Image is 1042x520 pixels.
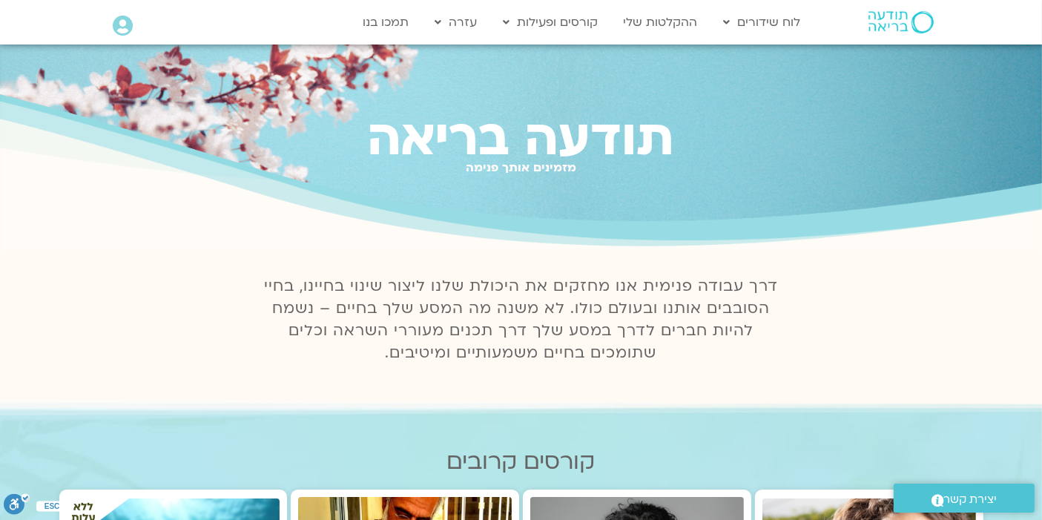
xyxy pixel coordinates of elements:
[427,8,484,36] a: עזרה
[894,484,1035,513] a: יצירת קשר
[716,8,808,36] a: לוח שידורים
[355,8,416,36] a: תמכו בנו
[256,275,787,364] p: דרך עבודה פנימית אנו מחזקים את היכולת שלנו ליצור שינוי בחיינו, בחיי הסובבים אותנו ובעולם כולו. לא...
[868,11,934,33] img: תודעה בריאה
[495,8,605,36] a: קורסים ופעילות
[944,490,998,510] span: יצירת קשר
[616,8,705,36] a: ההקלטות שלי
[59,449,983,475] h2: קורסים קרובים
